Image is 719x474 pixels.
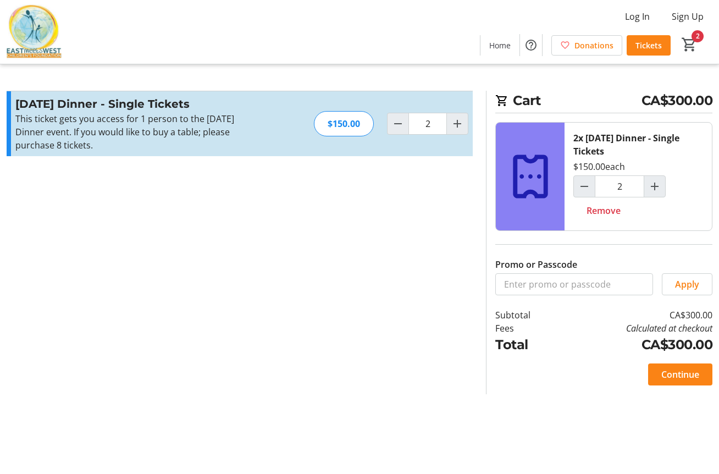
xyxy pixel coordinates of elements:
[495,335,558,355] td: Total
[558,308,712,322] td: CA$300.00
[616,8,659,25] button: Log In
[551,35,622,56] a: Donations
[663,8,712,25] button: Sign Up
[495,273,653,295] input: Enter promo or passcode
[520,34,542,56] button: Help
[388,113,408,134] button: Decrement by one
[489,40,511,51] span: Home
[627,35,671,56] a: Tickets
[7,4,62,59] img: East Meets West Children's Foundation's Logo
[675,278,699,291] span: Apply
[644,176,665,197] button: Increment by one
[661,368,699,381] span: Continue
[648,363,712,385] button: Continue
[574,176,595,197] button: Decrement by one
[558,322,712,335] td: Calculated at checkout
[587,204,621,217] span: Remove
[573,131,703,158] div: 2x [DATE] Dinner - Single Tickets
[573,160,625,173] div: $150.00 each
[595,175,644,197] input: Diwali Dinner - Single Tickets Quantity
[635,40,662,51] span: Tickets
[408,113,447,135] input: Diwali Dinner - Single Tickets Quantity
[495,91,712,113] h2: Cart
[314,111,374,136] div: $150.00
[573,200,634,222] button: Remove
[495,258,577,271] label: Promo or Passcode
[15,96,256,112] h3: [DATE] Dinner - Single Tickets
[641,91,713,111] span: CA$300.00
[447,113,468,134] button: Increment by one
[679,35,699,54] button: Cart
[574,40,613,51] span: Donations
[558,335,712,355] td: CA$300.00
[625,10,650,23] span: Log In
[480,35,519,56] a: Home
[662,273,712,295] button: Apply
[495,308,558,322] td: Subtotal
[672,10,704,23] span: Sign Up
[15,112,256,152] div: This ticket gets you access for 1 person to the [DATE] Dinner event. If you would like to buy a t...
[495,322,558,335] td: Fees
